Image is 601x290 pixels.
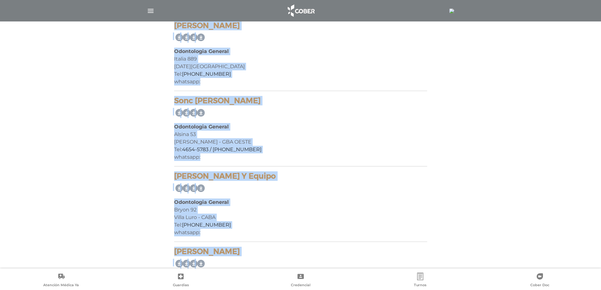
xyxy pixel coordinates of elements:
a: Cober Doc [480,273,600,289]
h4: [PERSON_NAME] [174,247,427,256]
span: Cober Doc [530,283,549,288]
h4: Sonc [PERSON_NAME] [174,96,427,105]
a: [PHONE_NUMBER] [182,71,231,77]
h4: [PERSON_NAME] [174,21,427,30]
img: logo_cober_home-white.png [284,3,317,18]
div: Tel: [174,70,427,78]
img: 7294 [449,9,454,14]
div: Villa Luro - CABA [174,214,427,221]
a: Credencial [241,273,360,289]
img: Cober_menu-lines-white.svg [147,7,155,15]
span: Atención Médica Ya [43,283,79,288]
a: Guardias [121,273,240,289]
a: Turnos [360,273,480,289]
div: Tel: [174,221,427,229]
h4: [PERSON_NAME] Y Equipo [174,172,427,181]
div: [PERSON_NAME] - GBA OESTE [174,138,427,146]
a: Atención Médica Ya [1,273,121,289]
a: 4654-5783 / [PHONE_NUMBER] [182,146,262,152]
a: [PHONE_NUMBER] [182,222,231,228]
div: Tel: [174,146,427,153]
span: Turnos [414,283,427,288]
span: Guardias [173,283,189,288]
div: whatsapp: [174,78,427,86]
b: Odontologia General [174,48,229,54]
div: Italia 889 [174,55,427,63]
div: whatsapp: [174,153,427,161]
div: [DATE][GEOGRAPHIC_DATA] [174,63,427,70]
b: Odontologia General [174,124,229,130]
div: Alsina 53 [174,131,427,138]
b: Odontologia General [174,199,229,205]
span: Credencial [291,283,310,288]
div: whatsapp: [174,229,427,236]
div: Bryon 92 [174,206,427,214]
